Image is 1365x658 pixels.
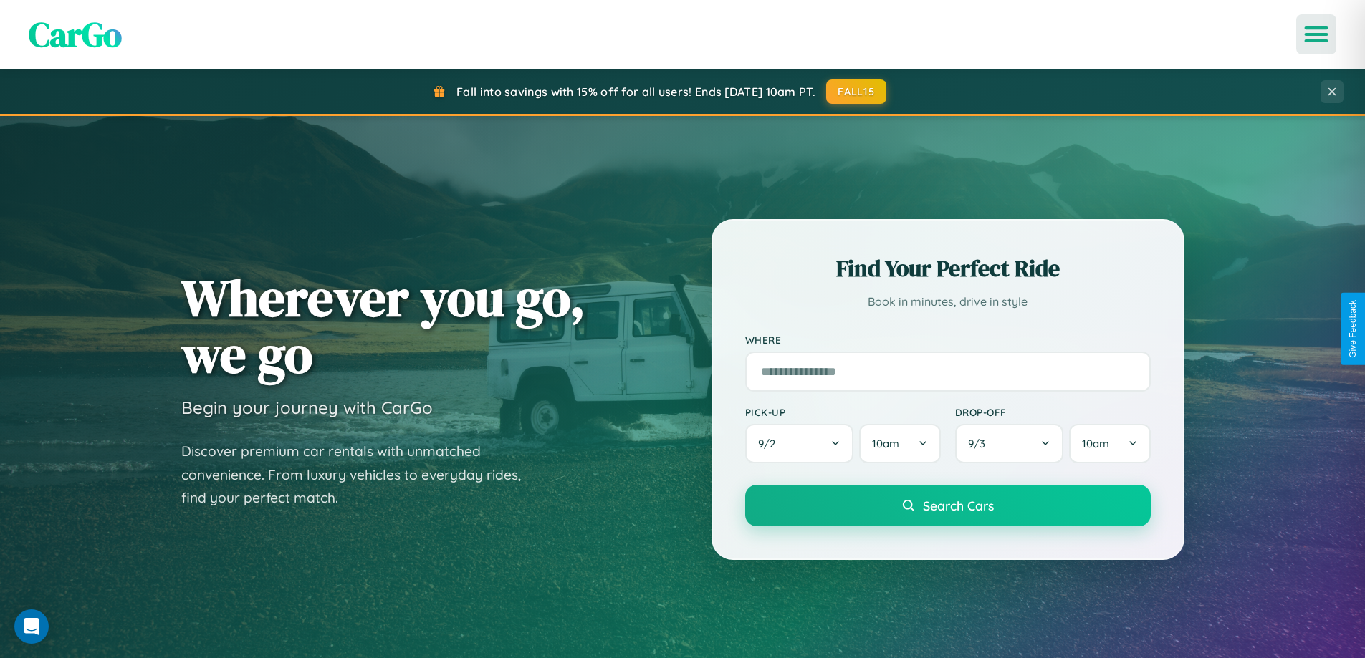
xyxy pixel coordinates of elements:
p: Discover premium car rentals with unmatched convenience. From luxury vehicles to everyday rides, ... [181,440,540,510]
span: 10am [1082,437,1109,450]
h2: Find Your Perfect Ride [745,253,1151,284]
button: FALL15 [826,79,886,104]
h1: Wherever you go, we go [181,269,585,382]
span: 10am [872,437,899,450]
div: Open Intercom Messenger [14,609,49,644]
span: 9 / 3 [968,437,992,450]
span: 9 / 2 [758,437,782,450]
span: CarGo [29,11,122,58]
span: Fall into savings with 15% off for all users! Ends [DATE] 10am PT. [456,84,815,99]
label: Pick-up [745,406,941,418]
button: 10am [859,424,940,463]
button: Open menu [1296,14,1336,54]
button: 9/3 [955,424,1064,463]
h3: Begin your journey with CarGo [181,397,433,418]
div: Give Feedback [1348,300,1358,358]
button: 10am [1069,424,1150,463]
label: Drop-off [955,406,1151,418]
span: Search Cars [923,498,994,513]
button: Search Cars [745,485,1151,526]
p: Book in minutes, drive in style [745,291,1151,312]
button: 9/2 [745,424,854,463]
label: Where [745,334,1151,346]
